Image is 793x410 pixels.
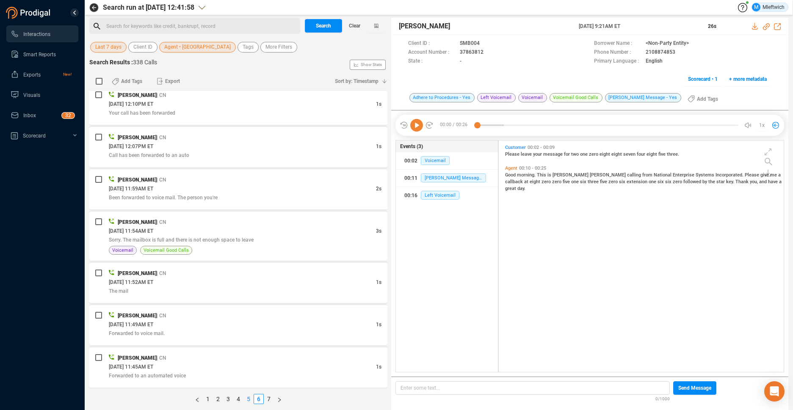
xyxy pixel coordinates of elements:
[23,113,36,118] span: Inbox
[254,394,263,404] a: 6
[11,86,72,103] a: Visuals
[274,394,285,404] li: Next Page
[376,322,381,327] span: 1s
[89,169,387,209] div: [PERSON_NAME]| CN[DATE] 11:59AM ET2sBeen forwarded to voice mail. The person you're
[89,212,387,261] div: [PERSON_NAME]| CN[DATE] 11:54AM ET3sSorry. The mailbox is full and there is not enough space to l...
[157,219,166,225] span: | CN
[349,19,360,33] span: Clear
[658,151,667,157] span: five
[165,74,180,88] span: Export
[623,151,637,157] span: seven
[192,394,203,404] li: Previous Page
[688,72,718,86] span: Scorecard • 1
[696,172,716,178] span: Systems
[759,179,768,184] span: and
[708,23,716,29] span: 26s
[6,86,78,103] li: Visuals
[503,143,784,371] div: grid
[543,151,564,157] span: message
[702,179,708,184] span: by
[505,172,517,178] span: Good
[460,39,480,48] span: SMB004
[745,172,760,178] span: Please
[421,156,450,165] span: Voicemail
[400,143,423,150] span: Events (3)
[611,151,623,157] span: eight
[594,39,641,48] span: Borrower Name :
[133,42,152,52] span: Client ID
[552,179,563,184] span: zero
[244,394,253,404] a: 5
[726,179,735,184] span: key.
[654,172,673,178] span: National
[646,48,675,57] span: 2108874853
[673,179,683,184] span: zero
[524,179,530,184] span: at
[673,381,716,395] button: Send Message
[408,39,456,48] span: Client ID :
[647,151,658,157] span: eight
[6,25,78,42] li: Interactions
[658,179,665,184] span: six
[759,118,765,132] span: 1x
[133,59,157,66] span: 338 Calls
[203,394,213,404] a: 1
[642,172,654,178] span: from
[233,394,243,404] li: 4
[118,92,157,98] span: [PERSON_NAME]
[764,381,785,402] div: Open Intercom Messenger
[396,187,498,204] button: 00:16Left Voicemail
[588,179,600,184] span: three
[192,394,203,404] button: left
[118,219,157,225] span: [PERSON_NAME]
[305,19,342,33] button: Search
[517,172,537,178] span: morning.
[778,172,781,178] span: a
[404,189,417,202] div: 00:16
[90,42,127,52] button: Last 7 days
[594,57,641,66] span: Primary Language :
[223,394,233,404] li: 3
[157,270,166,276] span: | CN
[608,179,619,184] span: zero
[396,170,498,187] button: 00:11[PERSON_NAME] Message - Yes
[11,66,72,83] a: ExportsNew!
[335,74,379,88] span: Sort by: Timestamp
[594,48,641,57] span: Phone Number :
[526,145,556,150] span: 00:02 - 00:09
[518,93,547,102] span: Voicemail
[68,113,71,121] p: 2
[203,394,213,404] li: 1
[579,22,698,30] span: [DATE] 9:21AM ET
[103,3,194,13] span: Search run at [DATE] 12:41:58
[157,92,166,98] span: | CN
[683,179,702,184] span: followed
[600,179,608,184] span: five
[265,42,292,52] span: More Filters
[408,57,456,66] span: State :
[23,133,46,139] span: Scorecard
[109,143,153,149] span: [DATE] 12:07PM ET
[655,395,670,402] span: 0/1000
[571,151,580,157] span: two
[107,74,147,88] button: Add Tags
[434,119,477,132] span: 00:00 / 00:26
[112,246,133,254] span: Voicemail
[164,42,231,52] span: Agent • [GEOGRAPHIC_DATA]
[770,172,778,178] span: me
[768,179,779,184] span: have
[735,179,750,184] span: Thank
[580,179,588,184] span: six
[649,179,658,184] span: one
[667,151,679,157] span: three.
[399,21,450,31] span: [PERSON_NAME]
[600,151,611,157] span: eight
[89,85,387,125] div: [PERSON_NAME]| CN[DATE] 12:10PM ET1sYour call has been forwarded
[11,46,72,63] a: Smart Reports
[6,46,78,63] li: Smart Reports
[109,364,153,370] span: [DATE] 11:45AM ET
[697,92,718,106] span: Add Tags
[264,394,274,404] li: 7
[157,135,166,140] span: | CN
[683,72,722,86] button: Scorecard • 1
